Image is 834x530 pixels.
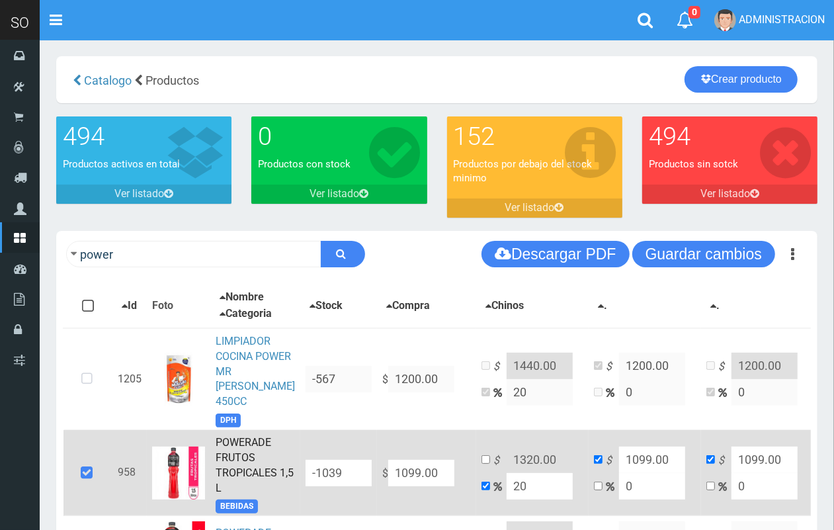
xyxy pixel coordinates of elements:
[216,500,258,513] span: BEBIDAS
[118,298,141,314] button: Id
[649,158,738,170] font: Productos sin sotck
[114,187,164,200] font: Ver listado
[493,453,507,468] i: $
[63,158,180,170] font: Productos activos en total
[718,359,731,375] i: $
[481,298,528,314] button: Chinos
[706,298,724,314] button: .
[714,9,736,31] img: User Image
[505,201,555,214] font: Ver listado
[606,359,619,375] i: $
[216,414,241,427] span: DPH
[147,284,210,328] th: Foto
[258,122,272,151] font: 0
[632,241,775,267] button: Guardar cambios
[112,328,147,430] td: 1205
[63,122,104,151] font: 494
[493,359,507,375] i: $
[216,335,295,408] a: LIMPIADOR COCINA POWER MR [PERSON_NAME] 450CC
[152,447,205,500] img: ...
[481,241,629,267] button: Descargar PDF
[258,158,351,170] font: Productos con stock
[165,353,192,406] img: ...
[216,289,268,306] button: Nombre
[447,199,622,218] a: Ver listado
[606,453,619,468] i: $
[594,298,611,314] button: .
[718,453,731,468] i: $
[739,13,825,26] span: ADMINISTRACION
[685,66,798,93] a: Crear producto
[84,73,132,87] span: Catalogo
[216,306,276,322] button: Categoria
[649,122,690,151] font: 494
[377,328,476,430] td: $
[310,187,359,200] font: Ver listado
[112,430,147,516] td: 958
[216,436,294,494] a: POWERADE FRUTOS TROPICALES 1,5 L
[642,185,817,204] a: Ver listado
[66,241,321,267] input: Ingrese su busqueda
[146,73,199,87] span: Productos
[454,122,495,151] font: 152
[377,430,476,516] td: $
[56,185,231,204] a: Ver listado
[306,298,347,314] button: Stock
[700,187,750,200] font: Ver listado
[81,73,132,87] a: Catalogo
[382,298,434,314] button: Compra
[688,6,700,19] span: 0
[454,158,593,184] font: Productos por debajo del stock minimo
[251,185,427,204] a: Ver listado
